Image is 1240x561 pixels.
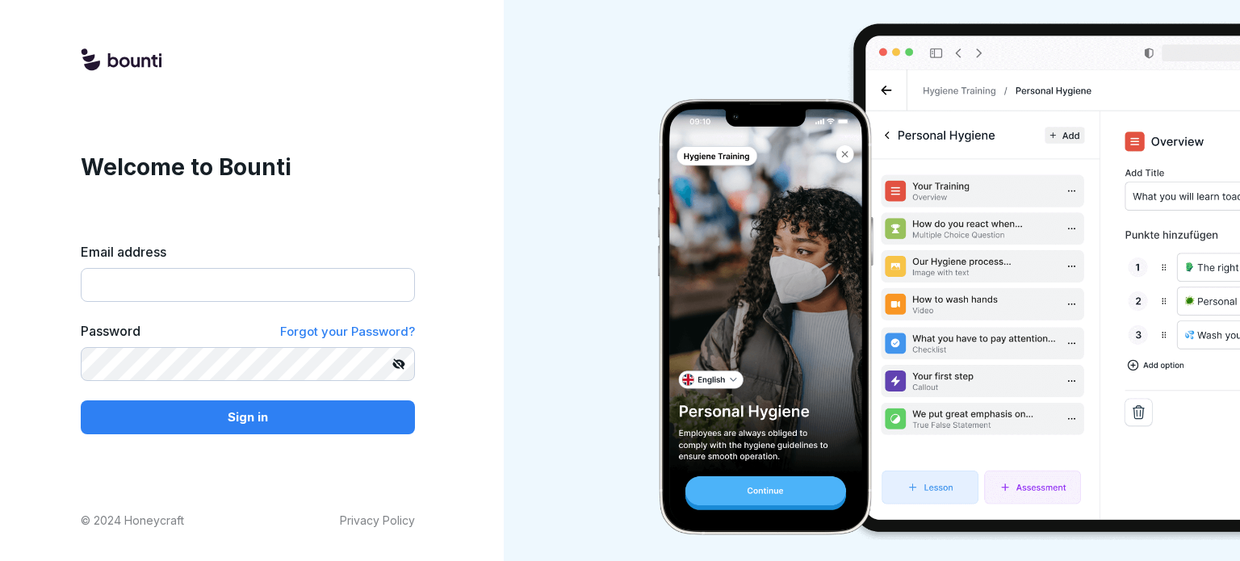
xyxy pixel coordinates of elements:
img: logo.svg [81,48,161,73]
p: © 2024 Honeycraft [81,512,184,529]
a: Privacy Policy [340,512,415,529]
h1: Welcome to Bounti [81,150,415,184]
a: Forgot your Password? [280,321,415,341]
p: Sign in [228,408,268,426]
button: Sign in [81,400,415,434]
label: Email address [81,242,415,262]
span: Forgot your Password? [280,324,415,339]
label: Password [81,321,140,341]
